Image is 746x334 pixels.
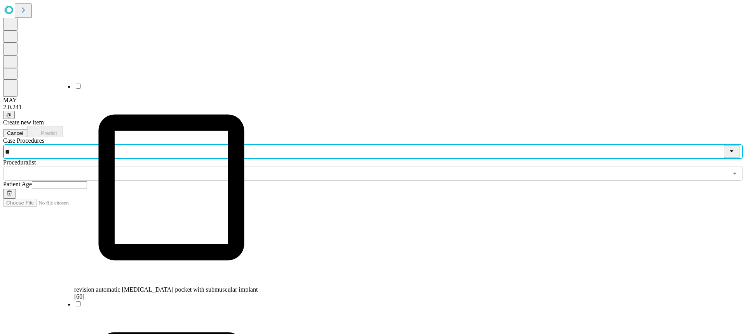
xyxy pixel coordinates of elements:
button: Predict [27,126,63,137]
button: @ [3,111,15,119]
span: Proceduralist [3,159,36,166]
span: Create new item [3,119,44,126]
div: MAY [3,97,743,104]
span: Patient Age [3,181,32,187]
span: @ [6,112,12,118]
span: Scheduled Procedure [3,137,44,144]
button: Open [729,168,740,179]
span: Predict [41,130,57,136]
div: 2.0.241 [3,104,743,111]
button: Cancel [3,129,27,137]
span: revision automatic [MEDICAL_DATA] pocket with submuscular implant [60] [74,286,258,300]
span: Cancel [7,130,23,136]
button: Close [724,145,739,158]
